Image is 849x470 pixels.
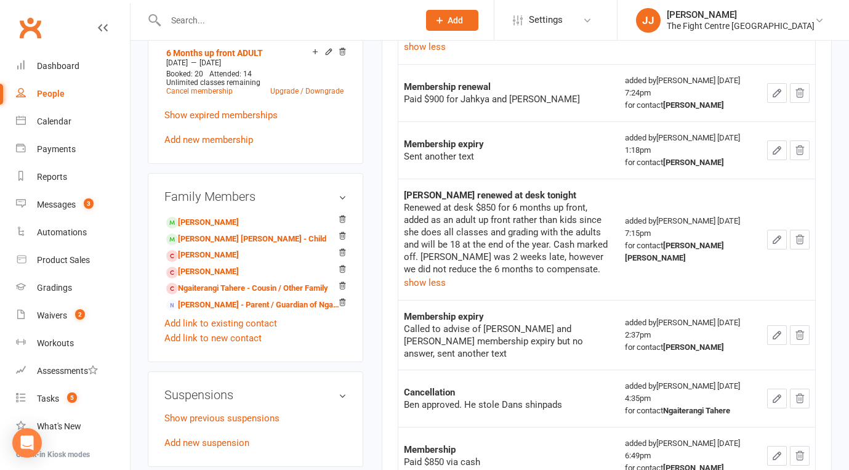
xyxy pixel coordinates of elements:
a: Clubworx [15,12,46,43]
div: Workouts [37,338,74,348]
div: for contact [625,156,756,169]
strong: Membership renewal [404,81,491,92]
span: Booked: 20 [166,70,203,78]
a: Show previous suspensions [164,413,280,424]
a: [PERSON_NAME] [PERSON_NAME] - Child [166,233,326,246]
div: JJ [636,8,661,33]
div: — [163,58,347,68]
div: added by [PERSON_NAME] [DATE] 7:15pm [625,215,756,264]
a: Product Sales [16,246,130,274]
a: What's New [16,413,130,440]
a: Ngaiterangi Tahere - Cousin / Other Family [166,282,328,295]
span: Add [448,15,463,25]
div: for contact [625,405,756,417]
a: [PERSON_NAME] [166,265,239,278]
div: Called to advise of [PERSON_NAME] and [PERSON_NAME] membership expiry but no answer, sent another... [404,323,614,360]
div: People [37,89,65,99]
span: Settings [529,6,563,34]
div: [PERSON_NAME] [667,9,815,20]
h3: Suspensions [164,388,347,402]
div: Reports [37,172,67,182]
button: show less [404,275,446,290]
div: Product Sales [37,255,90,265]
a: 6 Months up front ADULT [166,48,263,58]
strong: Membership [404,444,456,455]
div: Dashboard [37,61,79,71]
div: added by [PERSON_NAME] [DATE] 2:37pm [625,317,756,354]
a: Add new suspension [164,437,249,448]
a: Dashboard [16,52,130,80]
span: 3 [84,198,94,209]
div: added by [PERSON_NAME] [DATE] 7:24pm [625,75,756,111]
a: Tasks 5 [16,385,130,413]
a: Add link to existing contact [164,316,277,331]
div: Open Intercom Messenger [12,428,42,458]
div: Messages [37,200,76,209]
div: Automations [37,227,87,237]
a: Automations [16,219,130,246]
div: Paid $850 via cash [404,456,614,468]
a: Payments [16,136,130,163]
div: for contact [625,240,756,264]
a: Gradings [16,274,130,302]
div: for contact [625,341,756,354]
a: Assessments [16,357,130,385]
div: Paid $900 for Jahkya and [PERSON_NAME] [404,93,614,105]
button: show less [404,39,446,54]
strong: Cancellation [404,387,455,398]
a: People [16,80,130,108]
strong: [PERSON_NAME] [663,100,724,110]
a: Upgrade / Downgrade [270,87,344,95]
div: Ben approved. He stole Dans shinpads [404,399,614,411]
a: Calendar [16,108,130,136]
span: 5 [67,392,77,403]
a: [PERSON_NAME] [166,216,239,229]
a: Waivers 2 [16,302,130,330]
div: Payments [37,144,76,154]
div: Renewed at desk $850 for 6 months up front, added as an adult up front rather than kids since she... [404,201,614,275]
span: [DATE] [199,59,221,67]
div: added by [PERSON_NAME] [DATE] 1:18pm [625,132,756,169]
span: 2 [75,309,85,320]
div: Sent another text [404,150,614,163]
div: added by [PERSON_NAME] [DATE] 4:35pm [625,380,756,417]
a: Cancel membership [166,87,233,95]
strong: [PERSON_NAME] [PERSON_NAME] [625,241,724,262]
a: [PERSON_NAME] - Parent / Guardian of Ngaiterangi Tahere [166,299,340,312]
a: Add link to new contact [164,331,262,346]
span: Attended: 14 [209,70,252,78]
div: Tasks [37,394,59,403]
strong: Membership expiry [404,139,484,150]
a: Messages 3 [16,191,130,219]
a: Show expired memberships [164,110,278,121]
strong: [PERSON_NAME] [663,158,724,167]
div: Gradings [37,283,72,293]
div: Waivers [37,310,67,320]
span: [DATE] [166,59,188,67]
button: Add [426,10,478,31]
span: Unlimited classes remaining [166,78,260,87]
strong: [PERSON_NAME] [663,342,724,352]
a: [PERSON_NAME] [166,249,239,262]
input: Search... [162,12,410,29]
div: Assessments [37,366,98,376]
div: The Fight Centre [GEOGRAPHIC_DATA] [667,20,815,31]
div: Calendar [37,116,71,126]
div: What's New [37,421,81,431]
strong: Ngaiterangi Tahere [663,406,730,415]
a: Reports [16,163,130,191]
div: for contact [625,99,756,111]
h3: Family Members [164,190,347,203]
a: Workouts [16,330,130,357]
strong: Membership expiry [404,311,484,322]
strong: [PERSON_NAME] renewed at desk tonight [404,190,576,201]
a: Add new membership [164,134,253,145]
